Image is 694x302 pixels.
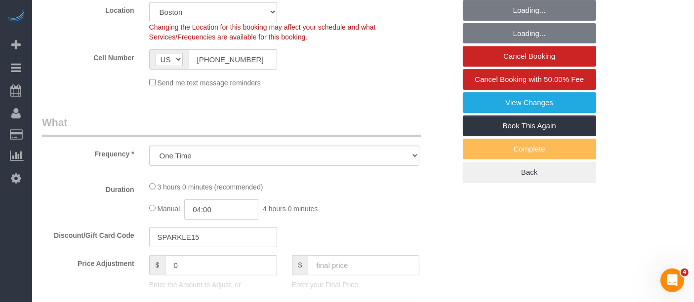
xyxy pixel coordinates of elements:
[463,92,596,113] a: View Changes
[35,49,142,63] label: Cell Number
[35,146,142,159] label: Frequency *
[463,162,596,183] a: Back
[157,205,180,213] span: Manual
[681,268,689,276] span: 4
[463,69,596,90] a: Cancel Booking with 50.00% Fee
[660,268,684,292] iframe: Intercom live chat
[292,280,420,290] p: Enter your Final Price
[292,255,308,275] span: $
[35,255,142,268] label: Price Adjustment
[149,280,277,290] p: Enter the Amount to Adjust, or
[263,205,318,213] span: 4 hours 0 minutes
[475,75,584,83] span: Cancel Booking with 50.00% Fee
[308,255,419,275] input: final price
[149,23,376,41] span: Changing the Location for this booking may affect your schedule and what Services/Frequencies are...
[463,115,596,136] a: Book This Again
[463,46,596,67] a: Cancel Booking
[35,227,142,240] label: Discount/Gift Card Code
[35,181,142,194] label: Duration
[157,183,263,191] span: 3 hours 0 minutes (recommended)
[42,115,421,137] legend: What
[149,255,165,275] span: $
[35,2,142,15] label: Location
[6,10,26,24] img: Automaid Logo
[189,49,277,70] input: Cell Number
[157,79,260,87] span: Send me text message reminders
